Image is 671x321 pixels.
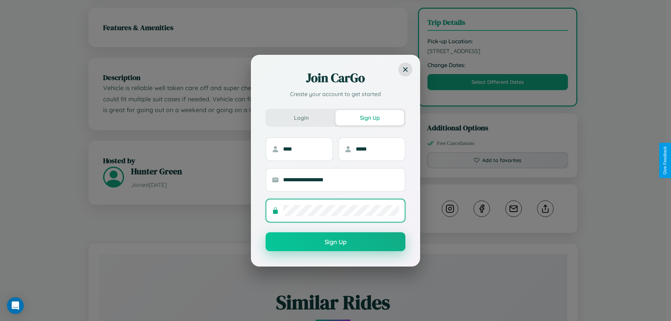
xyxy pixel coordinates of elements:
button: Sign Up [266,232,405,251]
div: Give Feedback [663,146,668,175]
h2: Join CarGo [266,70,405,86]
div: Open Intercom Messenger [7,297,24,314]
button: Login [267,110,335,125]
p: Create your account to get started [266,90,405,98]
button: Sign Up [335,110,404,125]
